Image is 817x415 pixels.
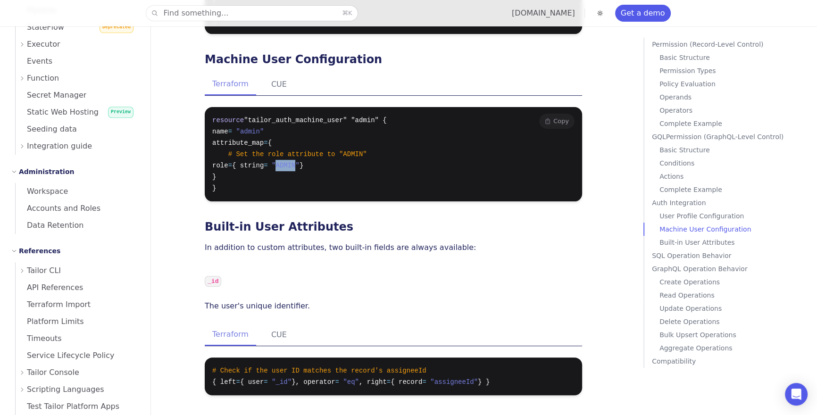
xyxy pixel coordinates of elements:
span: Static Web Hosting [16,108,99,116]
span: Secret Manager [16,91,86,100]
a: Actions [659,170,813,183]
span: "assigneeId" [430,378,478,386]
a: Timeouts [16,330,139,347]
span: = [387,378,391,386]
a: Terraform Import [16,296,139,313]
span: Timeouts [16,334,62,343]
h2: Administration [19,166,74,177]
a: Bulk Upsert Operations [659,328,813,341]
a: Permission (Record-Level Control) [652,38,813,51]
a: [DOMAIN_NAME] [512,8,575,17]
a: Create Operations [659,275,813,289]
a: Update Operations [659,302,813,315]
span: Executor [27,38,60,51]
span: Workspace [16,187,68,196]
p: Operands [659,91,813,104]
span: "eq" [343,378,359,386]
span: { record [391,378,422,386]
a: Permission Types [659,64,813,77]
a: Compatibility [652,355,813,368]
a: StateFlowDeprecated [16,19,139,36]
button: CUE [264,324,294,346]
button: Terraform [205,74,256,95]
p: The user's unique identifier. [205,299,582,313]
span: { user [240,378,264,386]
p: Machine User Configuration [659,223,813,236]
span: { string [232,162,264,169]
a: Policy Evaluation [659,77,813,91]
span: } [212,184,216,192]
span: Tailor CLI [27,264,61,277]
a: Delete Operations [659,315,813,328]
button: Terraform [205,324,256,346]
span: Events [16,57,52,66]
p: User Profile Configuration [659,209,813,223]
a: Basic Structure [659,51,813,64]
span: role [212,162,228,169]
span: "_id" [272,378,292,386]
span: Tailor Console [27,366,79,379]
code: _id [205,276,221,287]
a: Service Lifecycle Policy [16,347,139,364]
a: Events [16,53,139,70]
span: Deprecated [100,22,133,33]
span: attribute_map [212,139,264,147]
a: GQLPermission (GraphQL-Level Control) [652,130,813,143]
a: Secret Manager [16,87,139,104]
a: Workspace [16,183,139,200]
span: Seeding data [16,124,77,133]
a: Machine User Configuration [205,53,382,66]
p: Aggregate Operations [659,341,813,355]
a: Complete Example [659,117,813,130]
button: Copy [539,114,575,129]
a: Data Retention [16,217,139,234]
span: = [264,139,267,147]
span: Platform Limits [16,317,84,326]
a: Seeding data [16,121,139,138]
span: API References [16,283,83,292]
a: Basic Structure [659,143,813,157]
span: , right [359,378,387,386]
button: CUE [264,74,294,95]
span: Terraform Import [16,300,91,309]
span: Preview [108,107,133,118]
span: = [264,162,267,169]
span: "tailor_auth_machine_user" "admin" { [244,116,386,124]
span: { [268,139,272,147]
h2: References [19,245,60,257]
span: = [335,378,339,386]
span: }, operator [292,378,335,386]
span: StateFlow [16,23,64,32]
p: Read Operations [659,289,813,302]
span: Accounts and Roles [16,204,100,213]
a: API References [16,279,139,296]
a: Complete Example [659,183,813,196]
span: resource [212,116,244,124]
a: Operators [659,104,813,117]
a: Accounts and Roles [16,200,139,217]
a: SQL Operation Behavior [652,249,813,262]
span: "admin" [236,128,264,135]
a: Static Web HostingPreview [16,104,139,121]
span: Integration guide [27,140,92,153]
p: GraphQL Operation Behavior [652,262,813,275]
span: Function [27,72,59,85]
a: Auth Integration [652,196,813,209]
span: name [212,128,228,135]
